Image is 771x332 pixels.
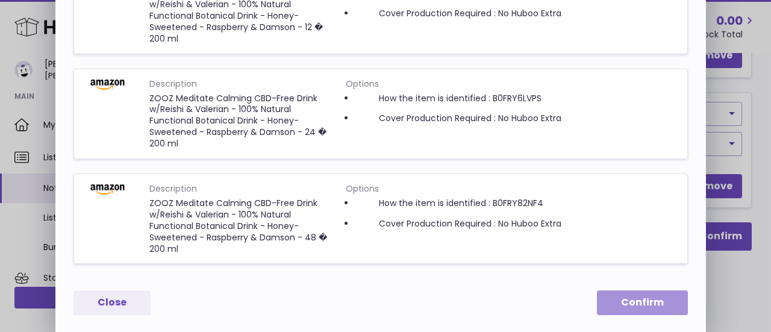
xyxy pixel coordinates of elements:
[355,93,568,104] li: How the item is identified : B0FRY6LVPS
[140,174,337,263] td: ZOOZ Meditate Calming CBD-Free Drink w/Reishi & Valerian - 100% Natural Functional Botanical Drin...
[355,218,568,230] li: Cover Production Required : No Huboo Extra
[83,183,131,195] img: amazon.png
[83,78,131,90] img: amazon.png
[346,183,568,198] strong: Options
[355,113,568,124] li: Cover Production Required : No Huboo Extra
[597,290,688,315] button: Confirm
[355,198,568,209] li: How the item is identified : B0FRY82NF4
[355,8,568,19] li: Cover Production Required : No Huboo Extra
[149,78,328,93] strong: Description
[73,290,151,315] button: Close
[346,78,568,93] strong: Options
[140,69,337,158] td: ZOOZ Meditate Calming CBD-Free Drink w/Reishi & Valerian - 100% Natural Functional Botanical Drin...
[149,183,328,198] strong: Description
